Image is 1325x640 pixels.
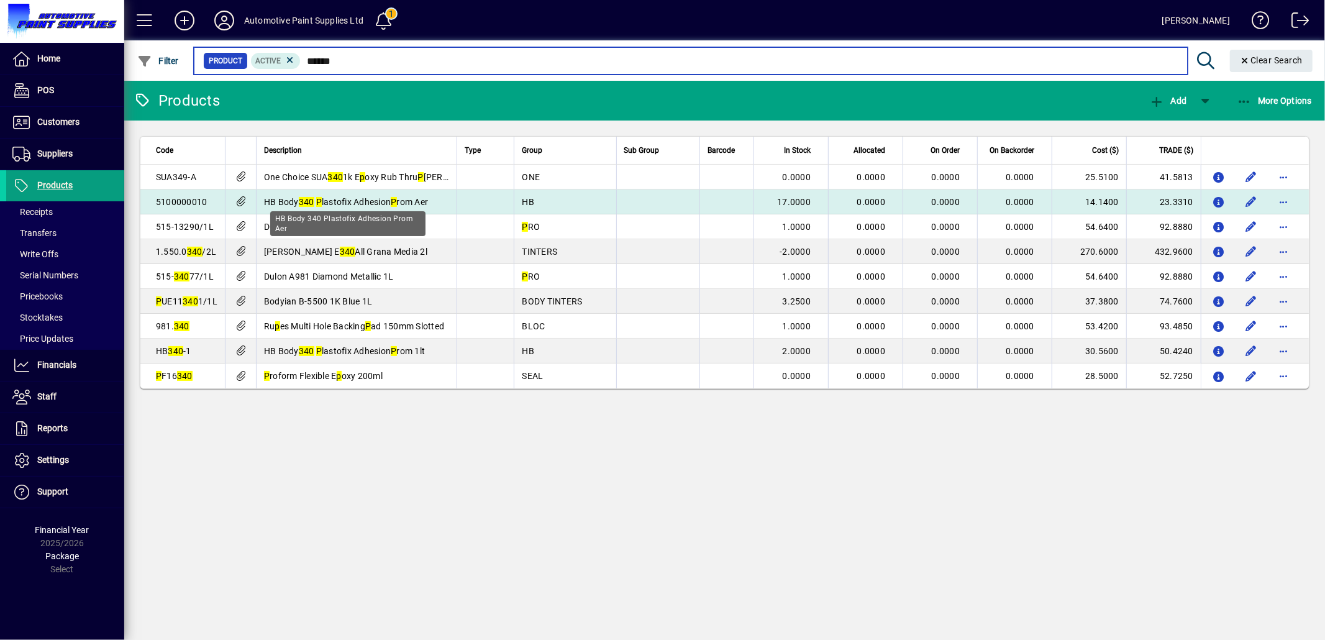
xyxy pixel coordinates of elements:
[857,172,886,182] span: 0.0000
[780,247,811,257] span: -2.0000
[1126,214,1201,239] td: 92.8880
[783,321,811,331] span: 1.0000
[465,144,481,157] span: Type
[156,346,191,356] span: HB -1
[37,487,68,496] span: Support
[365,321,371,331] em: P
[337,371,342,381] em: p
[836,144,896,157] div: Allocated
[264,321,444,331] span: Ru es Multi Hole Backing ad 150mm Slotted
[340,247,355,257] em: 340
[134,91,220,111] div: Products
[1234,89,1316,112] button: More Options
[857,247,886,257] span: 0.0000
[37,360,76,370] span: Financials
[783,346,811,356] span: 2.0000
[165,9,204,32] button: Add
[1273,366,1293,386] button: More options
[1126,264,1201,289] td: 92.8880
[932,247,960,257] span: 0.0000
[1237,96,1313,106] span: More Options
[1230,50,1313,72] button: Clear
[12,291,63,301] span: Pricebooks
[1052,239,1126,264] td: 270.6000
[156,296,217,306] span: UE11 1/1L
[1242,2,1270,43] a: Knowledge Base
[1126,339,1201,363] td: 50.4240
[777,197,811,207] span: 17.0000
[6,43,124,75] a: Home
[708,144,746,157] div: Barcode
[1052,214,1126,239] td: 54.6400
[522,346,534,356] span: HB
[264,272,394,281] span: Dulon A981 Diamond Metallic 1L
[156,144,217,157] div: Code
[6,75,124,106] a: POS
[762,144,822,157] div: In Stock
[522,247,557,257] span: TINTERS
[264,247,427,257] span: [PERSON_NAME] E All Grana Media 2l
[783,371,811,381] span: 0.0000
[1092,144,1119,157] span: Cost ($)
[418,172,424,182] em: P
[156,371,162,381] em: P
[1241,242,1261,262] button: Edit
[990,144,1034,157] span: On Backorder
[6,265,124,286] a: Serial Numbers
[1052,264,1126,289] td: 54.6400
[857,321,886,331] span: 0.0000
[522,222,527,232] em: P
[37,53,60,63] span: Home
[1159,144,1193,157] span: TRADE ($)
[156,296,162,306] em: P
[783,222,811,232] span: 1.0000
[156,272,214,281] span: 515- 77/1L
[6,445,124,476] a: Settings
[985,144,1045,157] div: On Backorder
[156,172,196,182] span: SUA349-A
[156,222,214,232] span: 515-13290/1L
[209,55,242,67] span: Product
[1273,267,1293,286] button: More options
[522,296,582,306] span: BODY TINTERS
[1273,192,1293,212] button: More options
[37,455,69,465] span: Settings
[6,350,124,381] a: Financials
[264,346,425,356] span: HB Body lastofix Adhesion rom 1lt
[37,117,80,127] span: Customers
[1052,314,1126,339] td: 53.4200
[1149,96,1186,106] span: Add
[857,272,886,281] span: 0.0000
[6,139,124,170] a: Suppliers
[37,85,54,95] span: POS
[1241,267,1261,286] button: Edit
[264,222,368,232] span: Dulon A Lime Green 1L
[1126,239,1201,264] td: 432.9600
[168,346,184,356] em: 340
[1241,316,1261,336] button: Edit
[1126,289,1201,314] td: 74.7600
[857,222,886,232] span: 0.0000
[35,525,89,535] span: Financial Year
[264,371,383,381] span: roform Flexible E oxy 200ml
[932,296,960,306] span: 0.0000
[1241,291,1261,311] button: Edit
[1052,339,1126,363] td: 30.5600
[264,197,428,207] span: HB Body lastofix Adhesion rom Aer
[932,172,960,182] span: 0.0000
[251,53,301,69] mat-chip: Activation Status: Active
[857,371,886,381] span: 0.0000
[1273,341,1293,361] button: More options
[264,371,270,381] em: P
[12,249,58,259] span: Write Offs
[174,272,189,281] em: 340
[1006,296,1035,306] span: 0.0000
[931,144,960,157] span: On Order
[183,296,198,306] em: 340
[522,371,543,381] span: SEAL
[264,144,302,157] span: Description
[299,197,314,207] em: 340
[1052,363,1126,388] td: 28.5000
[857,197,886,207] span: 0.0000
[1006,346,1035,356] span: 0.0000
